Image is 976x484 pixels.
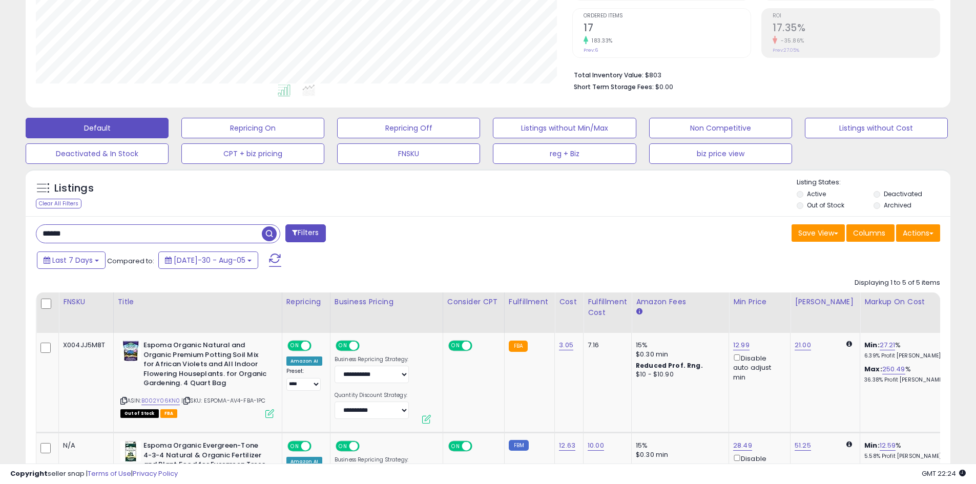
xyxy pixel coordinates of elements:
[174,255,245,265] span: [DATE]-30 - Aug-05
[884,190,922,198] label: Deactivated
[358,342,375,350] span: OFF
[120,341,274,416] div: ASIN:
[864,365,949,384] div: %
[636,370,721,379] div: $10 - $10.90
[588,37,613,45] small: 183.33%
[120,441,141,461] img: 51AmBQzJNZL._SL40_.jpg
[559,340,573,350] a: 3.05
[777,37,804,45] small: -35.86%
[792,224,845,242] button: Save View
[773,13,940,19] span: ROI
[574,71,643,79] b: Total Inventory Value:
[358,442,375,451] span: OFF
[733,453,782,482] div: Disable auto adjust min
[795,340,811,350] a: 21.00
[286,368,322,391] div: Preset:
[864,376,949,384] p: 36.38% Profit [PERSON_NAME]
[559,440,575,451] a: 12.63
[797,178,950,187] p: Listing States:
[120,409,159,418] span: All listings that are currently out of stock and unavailable for purchase on Amazon
[335,392,409,399] label: Quantity Discount Strategy:
[864,341,949,360] div: %
[449,342,462,350] span: ON
[807,190,826,198] label: Active
[181,143,324,164] button: CPT + biz pricing
[584,47,598,53] small: Prev: 6
[471,342,487,350] span: OFF
[286,297,326,307] div: Repricing
[88,469,131,478] a: Terms of Use
[864,441,949,460] div: %
[63,297,109,307] div: FNSKU
[143,341,268,391] b: Espoma Organic Natural and Organic Premium Potting Soil Mix for African Violets and All Indoor Fl...
[846,224,895,242] button: Columns
[26,143,169,164] button: Deactivated & In Stock
[10,469,48,478] strong: Copyright
[853,228,885,238] span: Columns
[896,224,940,242] button: Actions
[807,201,844,209] label: Out of Stock
[286,356,322,366] div: Amazon AI
[120,341,141,361] img: 51do3jRwAVL._SL40_.jpg
[36,199,81,208] div: Clear All Filters
[181,118,324,138] button: Repricing On
[805,118,948,138] button: Listings without Cost
[118,297,278,307] div: Title
[922,469,966,478] span: 2025-08-13 22:24 GMT
[335,356,409,363] label: Business Repricing Strategy:
[636,450,721,459] div: $0.30 min
[107,256,154,266] span: Compared to:
[649,118,792,138] button: Non Competitive
[649,143,792,164] button: biz price view
[733,440,752,451] a: 28.49
[636,341,721,350] div: 15%
[733,352,782,382] div: Disable auto adjust min
[882,364,905,374] a: 250.49
[309,342,326,350] span: OFF
[636,350,721,359] div: $0.30 min
[588,341,624,350] div: 7.16
[288,342,301,350] span: ON
[860,292,958,333] th: The percentage added to the cost of goods (COGS) that forms the calculator for Min & Max prices.
[864,297,953,307] div: Markup on Cost
[493,118,636,138] button: Listings without Min/Max
[636,307,642,317] small: Amazon Fees.
[855,278,940,288] div: Displaying 1 to 5 of 5 items
[636,297,724,307] div: Amazon Fees
[63,341,106,350] div: X004JJ5M8T
[864,340,880,350] b: Min:
[447,297,500,307] div: Consider CPT
[864,352,949,360] p: 6.39% Profit [PERSON_NAME]
[26,118,169,138] button: Default
[574,82,654,91] b: Short Term Storage Fees:
[880,440,896,451] a: 12.59
[337,118,480,138] button: Repricing Off
[133,469,178,478] a: Privacy Policy
[795,440,811,451] a: 51.25
[636,361,703,370] b: Reduced Prof. Rng.
[493,143,636,164] button: reg + Biz
[309,442,326,451] span: OFF
[288,442,301,451] span: ON
[160,409,178,418] span: FBA
[337,342,349,350] span: ON
[54,181,94,196] h5: Listings
[733,297,786,307] div: Min Price
[864,453,949,460] p: 5.58% Profit [PERSON_NAME]
[471,442,487,451] span: OFF
[864,364,882,374] b: Max:
[655,82,673,92] span: $0.00
[337,143,480,164] button: FNSKU
[880,340,896,350] a: 27.21
[337,442,349,451] span: ON
[795,297,856,307] div: [PERSON_NAME]
[52,255,93,265] span: Last 7 Days
[773,22,940,36] h2: 17.35%
[588,440,604,451] a: 10.00
[773,47,799,53] small: Prev: 27.05%
[884,201,911,209] label: Archived
[509,440,529,451] small: FBM
[37,251,106,269] button: Last 7 Days
[733,340,750,350] a: 12.99
[285,224,325,242] button: Filters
